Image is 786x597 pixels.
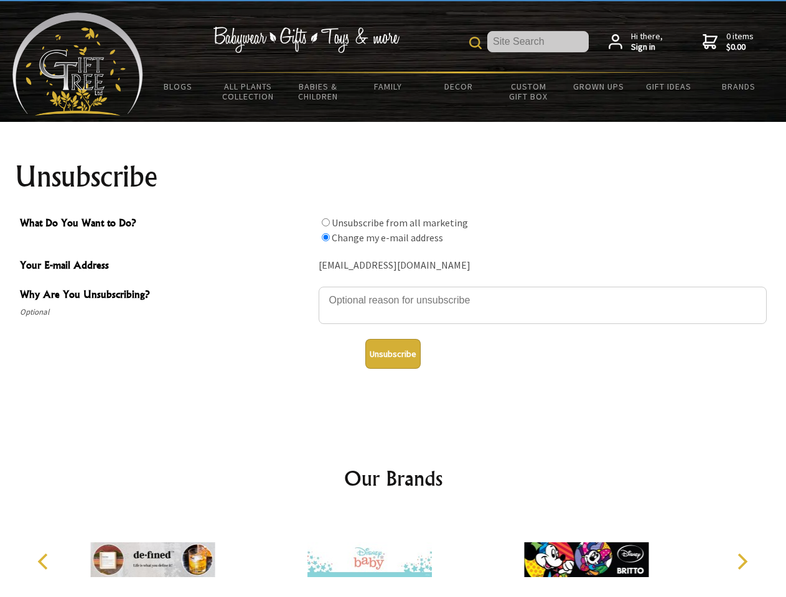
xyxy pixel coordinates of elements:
[634,73,704,99] a: Gift Ideas
[609,31,663,53] a: Hi there,Sign in
[332,231,443,244] label: Change my e-mail address
[319,256,767,275] div: [EMAIL_ADDRESS][DOMAIN_NAME]
[365,339,421,369] button: Unsubscribe
[319,287,767,324] textarea: Why Are You Unsubscribing?
[726,42,754,53] strong: $0.00
[563,73,634,99] a: Grown Ups
[332,216,468,229] label: Unsubscribe from all marketing
[283,73,353,109] a: Babies & Children
[704,73,774,99] a: Brands
[31,548,58,575] button: Previous
[20,257,312,275] span: Your E-mail Address
[20,215,312,233] span: What Do You Want to Do?
[12,12,143,116] img: Babyware - Gifts - Toys and more...
[469,37,482,49] img: product search
[703,31,754,53] a: 0 items$0.00
[25,463,762,493] h2: Our Brands
[20,305,312,320] span: Optional
[322,218,330,226] input: What Do You Want to Do?
[631,42,663,53] strong: Sign in
[423,73,494,99] a: Decor
[15,162,772,192] h1: Unsubscribe
[20,287,312,305] span: Why Are You Unsubscribing?
[143,73,213,99] a: BLOGS
[728,548,756,575] button: Next
[213,27,400,53] img: Babywear - Gifts - Toys & more
[487,31,589,52] input: Site Search
[631,31,663,53] span: Hi there,
[322,233,330,241] input: What Do You Want to Do?
[353,73,424,99] a: Family
[726,30,754,53] span: 0 items
[494,73,564,109] a: Custom Gift Box
[213,73,284,109] a: All Plants Collection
